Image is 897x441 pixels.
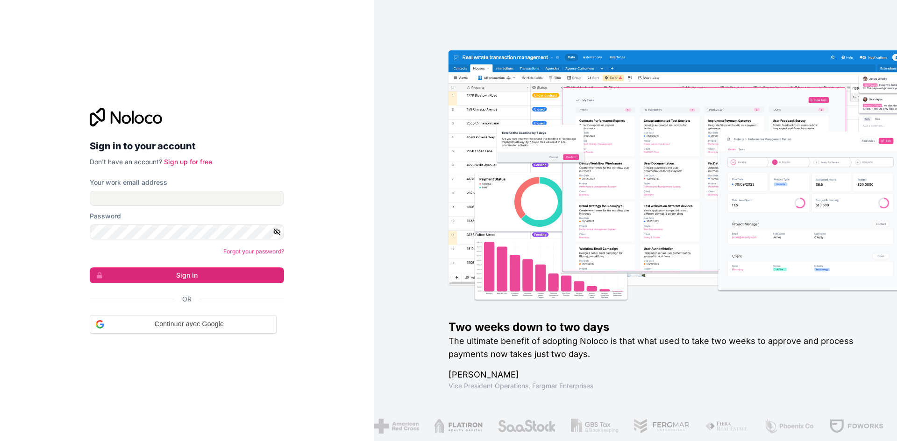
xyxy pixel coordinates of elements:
[90,211,121,221] label: Password
[829,419,884,434] img: /assets/fdworks-Bi04fVtw.png
[634,419,691,434] img: /assets/fergmar-CudnrXN5.png
[705,419,749,434] img: /assets/fiera-fwj2N5v4.png
[571,419,619,434] img: /assets/gbstax-C-GtDUiK.png
[434,419,483,434] img: /assets/flatiron-C8eUkumj.png
[90,158,162,166] span: Don't have an account?
[223,248,284,255] a: Forgot your password?
[90,191,284,206] input: Email address
[448,368,867,381] h1: [PERSON_NAME]
[498,419,556,434] img: /assets/saastock-C6Zbiodz.png
[90,267,284,283] button: Sign in
[90,224,284,239] input: Password
[90,178,167,187] label: Your work email address
[448,381,867,391] h1: Vice President Operations , Fergmar Enterprises
[448,320,867,335] h1: Two weeks down to two days
[448,335,867,361] h2: The ultimate benefit of adopting Noloco is that what used to take two weeks to approve and proces...
[164,158,212,166] a: Sign up for free
[90,315,277,334] div: Continuer avec Google
[764,419,814,434] img: /assets/phoenix-BREaitsQ.png
[108,319,271,329] span: Continuer avec Google
[90,138,284,154] h2: Sign in to your account
[374,419,419,434] img: /assets/american-red-cross-BAupjrZR.png
[182,294,192,304] span: Or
